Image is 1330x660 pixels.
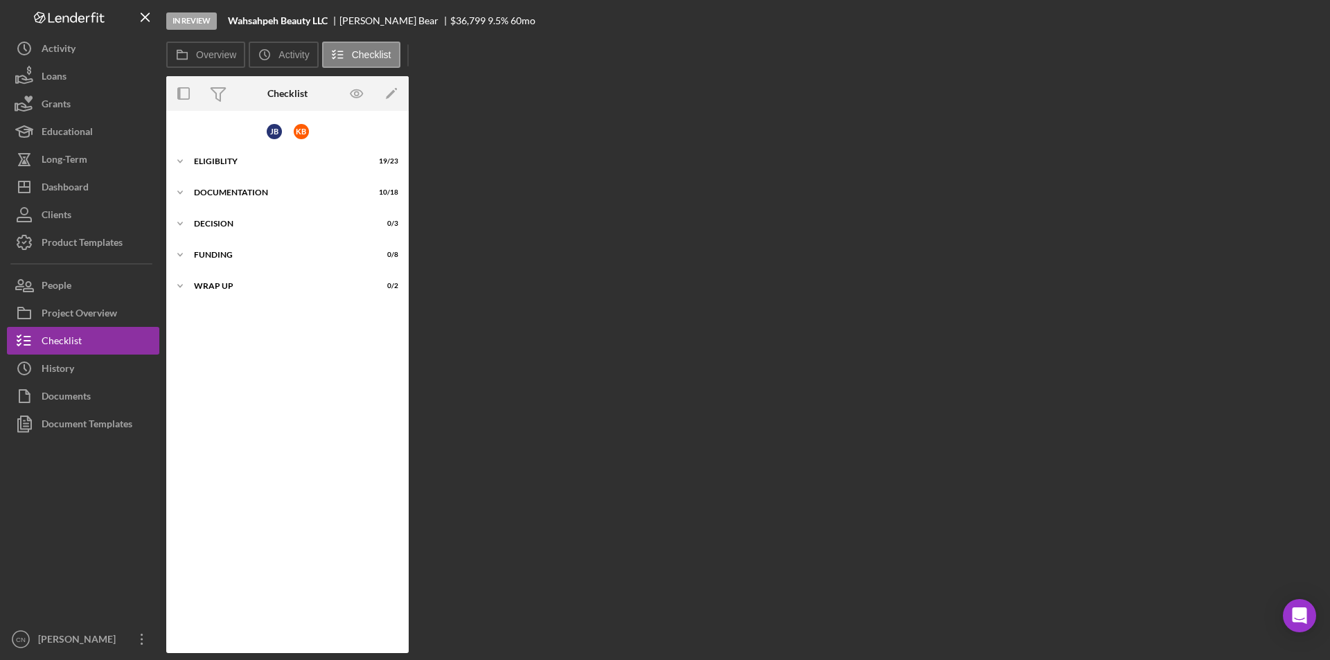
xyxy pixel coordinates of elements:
[488,15,508,26] div: 9.5 %
[42,90,71,121] div: Grants
[7,62,159,90] button: Loans
[16,636,26,643] text: CN
[42,35,76,66] div: Activity
[267,88,308,99] div: Checklist
[373,220,398,228] div: 0 / 3
[42,118,93,149] div: Educational
[7,229,159,256] button: Product Templates
[194,220,364,228] div: Decision
[7,90,159,118] button: Grants
[267,124,282,139] div: J B
[7,145,159,173] button: Long-Term
[278,49,309,60] label: Activity
[42,327,82,358] div: Checklist
[7,625,159,653] button: CN[PERSON_NAME]
[42,299,117,330] div: Project Overview
[194,251,364,259] div: Funding
[228,15,328,26] b: Wahsahpeh Beauty LLC
[373,157,398,166] div: 19 / 23
[7,410,159,438] button: Document Templates
[42,145,87,177] div: Long-Term
[194,282,364,290] div: Wrap up
[352,49,391,60] label: Checklist
[7,355,159,382] button: History
[42,271,71,303] div: People
[7,173,159,201] button: Dashboard
[7,118,159,145] button: Educational
[7,327,159,355] button: Checklist
[42,201,71,232] div: Clients
[7,299,159,327] button: Project Overview
[294,124,309,139] div: K B
[42,410,132,441] div: Document Templates
[1283,599,1316,632] div: Open Intercom Messenger
[42,382,91,413] div: Documents
[42,355,74,386] div: History
[511,15,535,26] div: 60 mo
[373,282,398,290] div: 0 / 2
[7,201,159,229] button: Clients
[7,271,159,299] button: People
[42,229,123,260] div: Product Templates
[7,35,159,62] button: Activity
[194,188,364,197] div: Documentation
[339,15,450,26] div: [PERSON_NAME] Bear
[373,251,398,259] div: 0 / 8
[196,49,236,60] label: Overview
[166,12,217,30] div: In Review
[7,382,159,410] button: Documents
[194,157,364,166] div: Eligiblity
[166,42,245,68] button: Overview
[450,15,486,26] span: $36,799
[35,625,125,657] div: [PERSON_NAME]
[373,188,398,197] div: 10 / 18
[42,173,89,204] div: Dashboard
[249,42,318,68] button: Activity
[42,62,66,93] div: Loans
[322,42,400,68] button: Checklist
